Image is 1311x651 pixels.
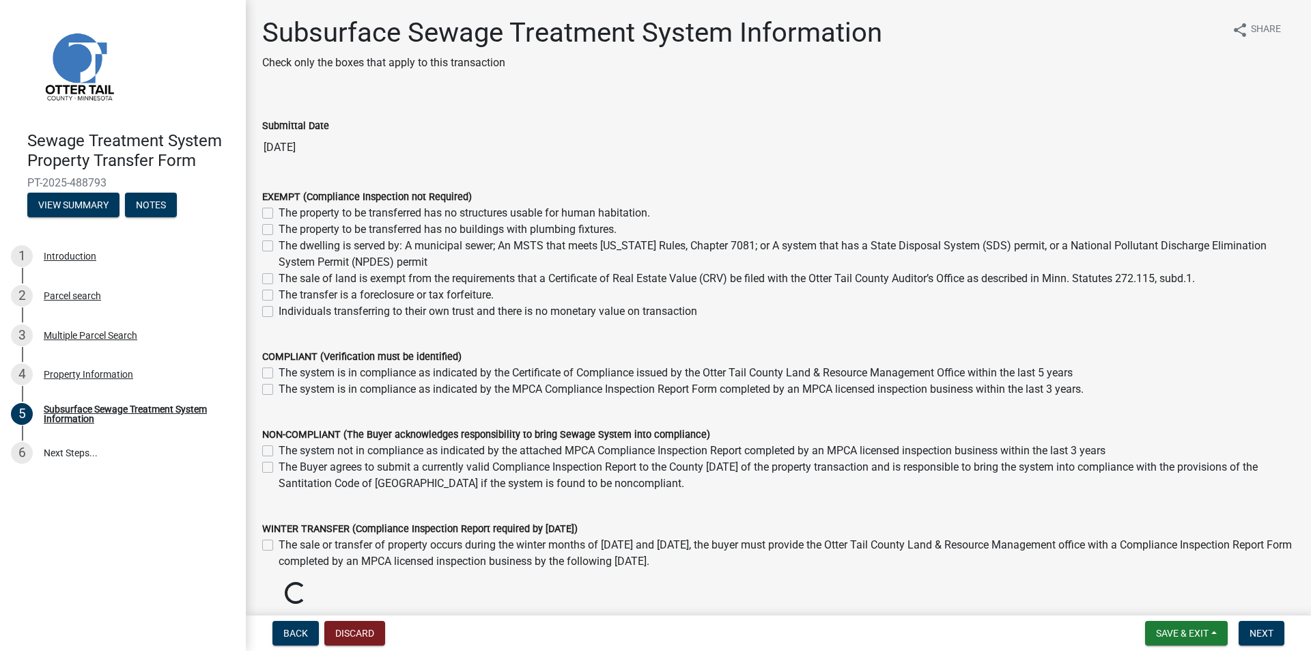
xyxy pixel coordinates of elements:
[1156,628,1209,639] span: Save & Exit
[1221,16,1292,43] button: shareShare
[44,251,96,261] div: Introduction
[11,245,33,267] div: 1
[125,200,177,211] wm-modal-confirm: Notes
[279,271,1195,287] label: The sale of land is exempt from the requirements that a Certificate of Real Estate Value (CRV) be...
[262,525,578,534] label: WINTER TRANSFER (Compliance Inspection Report required by [DATE])
[272,621,319,646] button: Back
[44,331,137,340] div: Multiple Parcel Search
[279,221,617,238] label: The property to be transferred has no buildings with plumbing fixtures.
[279,537,1295,570] label: The sale or transfer of property occurs during the winter months of [DATE] and [DATE], the buyer ...
[1239,621,1284,646] button: Next
[1250,628,1273,639] span: Next
[27,193,119,217] button: View Summary
[279,381,1084,398] label: The system is in compliance as indicated by the MPCA Compliance Inspection Report Form completed ...
[11,363,33,385] div: 4
[262,122,329,131] label: Submittal Date
[11,324,33,346] div: 3
[11,403,33,425] div: 5
[262,430,710,440] label: NON-COMPLIANT (The Buyer acknowledges responsibility to bring Sewage System into compliance)
[262,352,462,362] label: COMPLIANT (Verification must be identified)
[44,404,224,424] div: Subsurface Sewage Treatment System Information
[279,205,650,221] label: The property to be transferred has no structures usable for human habitation.
[11,285,33,307] div: 2
[44,291,101,301] div: Parcel search
[279,238,1295,271] label: The dwelling is served by: A municipal sewer; An MSTS that meets [US_STATE] Rules, Chapter 7081; ...
[1145,621,1228,646] button: Save & Exit
[27,14,130,117] img: Otter Tail County, Minnesota
[125,193,177,217] button: Notes
[44,370,133,379] div: Property Information
[279,365,1073,381] label: The system is in compliance as indicated by the Certificate of Compliance issued by the Otter Tai...
[11,442,33,464] div: 6
[27,131,235,171] h4: Sewage Treatment System Property Transfer Form
[324,621,385,646] button: Discard
[262,193,472,202] label: EXEMPT (Compliance Inspection not Required)
[27,200,119,211] wm-modal-confirm: Summary
[1232,22,1248,38] i: share
[262,16,882,49] h1: Subsurface Sewage Treatment System Information
[279,287,494,303] label: The transfer is a foreclosure or tax forfeiture.
[283,628,308,639] span: Back
[279,303,697,320] label: Individuals transferring to their own trust and there is no monetary value on transaction
[27,176,218,189] span: PT-2025-488793
[279,459,1295,492] label: The Buyer agrees to submit a currently valid Compliance Inspection Report to the County [DATE] of...
[1251,22,1281,38] span: Share
[262,55,882,71] p: Check only the boxes that apply to this transaction
[279,443,1105,459] label: The system not in compliance as indicated by the attached MPCA Compliance Inspection Report compl...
